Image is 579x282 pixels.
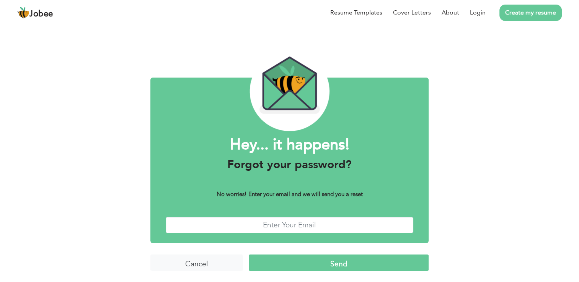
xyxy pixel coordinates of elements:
[249,254,428,271] input: Send
[442,8,459,17] a: About
[29,10,53,18] span: Jobee
[250,52,329,131] img: envelope_bee.png
[499,5,562,21] a: Create my resume
[17,6,29,19] img: jobee.io
[470,8,486,17] a: Login
[17,6,53,19] a: Jobee
[166,158,413,172] h3: Forgot your password?
[217,190,363,198] b: No worries! Enter your email and we will send you a reset
[393,8,431,17] a: Cover Letters
[166,135,413,155] h1: Hey... it happens!
[330,8,382,17] a: Resume Templates
[166,217,413,233] input: Enter Your Email
[150,254,243,271] input: Cancel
